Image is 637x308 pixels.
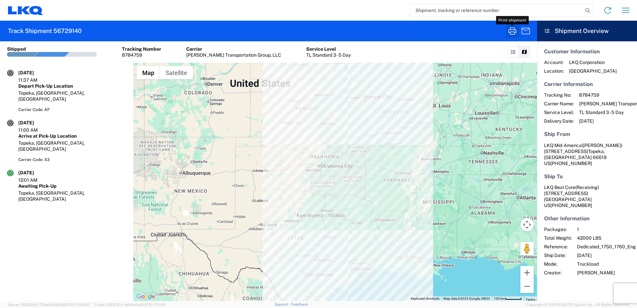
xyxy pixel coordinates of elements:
[18,157,126,163] div: Carrier Code: X3
[544,59,564,65] span: Account:
[526,302,629,308] span: Copyright © [DATE]-[DATE] Agistix Inc., All Rights Reserved
[8,27,82,35] h2: Track Shipment 56729140
[18,77,52,83] div: 11:37 AM
[544,226,572,232] span: Packages:
[18,90,126,102] div: Topeka, [GEOGRAPHIC_DATA], [GEOGRAPHIC_DATA]
[18,177,52,183] div: 12:01 AM
[544,92,574,98] span: Tracking No:
[544,235,572,241] span: Total Weight:
[544,184,630,208] address: [GEOGRAPHIC_DATA] US
[575,185,599,190] span: (Receiving)
[122,46,161,52] div: Tracking Number
[520,266,534,279] button: Zoom in
[550,161,592,166] span: [PHONE_NUMBER]
[18,170,52,176] div: [DATE]
[94,303,166,307] span: Client: 2025.20.0-e640dba
[544,185,599,196] span: LKQ Best Core [STREET_ADDRESS]
[550,203,592,208] span: [PHONE_NUMBER]
[18,120,52,126] div: [DATE]
[544,173,630,180] h5: Ship To
[544,68,564,74] span: Location:
[520,242,534,255] button: Drag Pegman onto the map to open Street View
[520,280,534,293] button: Zoom out
[135,292,157,301] img: Google
[569,59,617,65] span: LKQ Corporation
[544,81,630,87] h5: Carrier Information
[275,302,291,306] a: Support
[8,303,91,307] span: Server: 2025.20.0-734e5bc92d9
[411,296,439,301] button: Keyboard shortcuts
[544,142,630,166] address: Topeka, [GEOGRAPHIC_DATA] 66619 US
[306,52,351,58] div: TL Standard 3 - 5 Day
[18,107,126,113] div: Carrier Code: AF
[18,140,126,152] div: Topeka, [GEOGRAPHIC_DATA], [GEOGRAPHIC_DATA]
[526,298,535,301] a: Terms
[544,131,630,137] h5: Ship From
[544,244,572,250] span: Reference:
[544,149,588,154] span: [STREET_ADDRESS]
[137,66,160,79] button: Show street map
[537,21,637,41] header: Shipment Overview
[18,183,126,189] div: Awaiting Pick-Up
[544,48,630,55] h5: Customer Information
[544,270,572,276] span: Creator:
[544,215,630,222] h5: Other Information
[141,303,166,307] span: [DATE] 17:21:12
[18,127,52,133] div: 11:00 AM
[443,297,490,300] span: Map data ©2025 Google, INEGI
[494,297,505,300] span: 100 km
[18,133,126,139] div: Arrive at Pick-Up Location
[544,109,574,115] span: Service Level:
[410,4,583,17] input: Shipment, tracking or reference number
[122,52,161,58] div: 8784759
[160,66,193,79] button: Show satellite imagery
[186,46,281,52] div: Carrier
[7,46,26,52] div: Shipped
[135,292,157,301] a: Open this area in Google Maps (opens a new window)
[18,83,126,89] div: Depart Pick-Up Location
[306,46,351,52] div: Service Level
[291,302,308,306] a: Feedback
[569,68,617,74] span: [GEOGRAPHIC_DATA]
[544,252,572,258] span: Ship Date:
[544,118,574,124] span: Delivery Date:
[64,303,91,307] span: [DATE] 09:51:07
[18,190,126,202] div: Topeka, [GEOGRAPHIC_DATA], [GEOGRAPHIC_DATA]
[520,218,534,231] button: Map camera controls
[544,101,574,107] span: Carrier Name:
[544,261,572,267] span: Mode:
[18,70,52,76] div: [DATE]
[544,143,582,148] span: LKQ Mid-America
[492,296,524,301] button: Map Scale: 100 km per 46 pixels
[582,143,622,148] span: ([PERSON_NAME])
[186,52,281,58] div: [PERSON_NAME] Transportation Group, LLC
